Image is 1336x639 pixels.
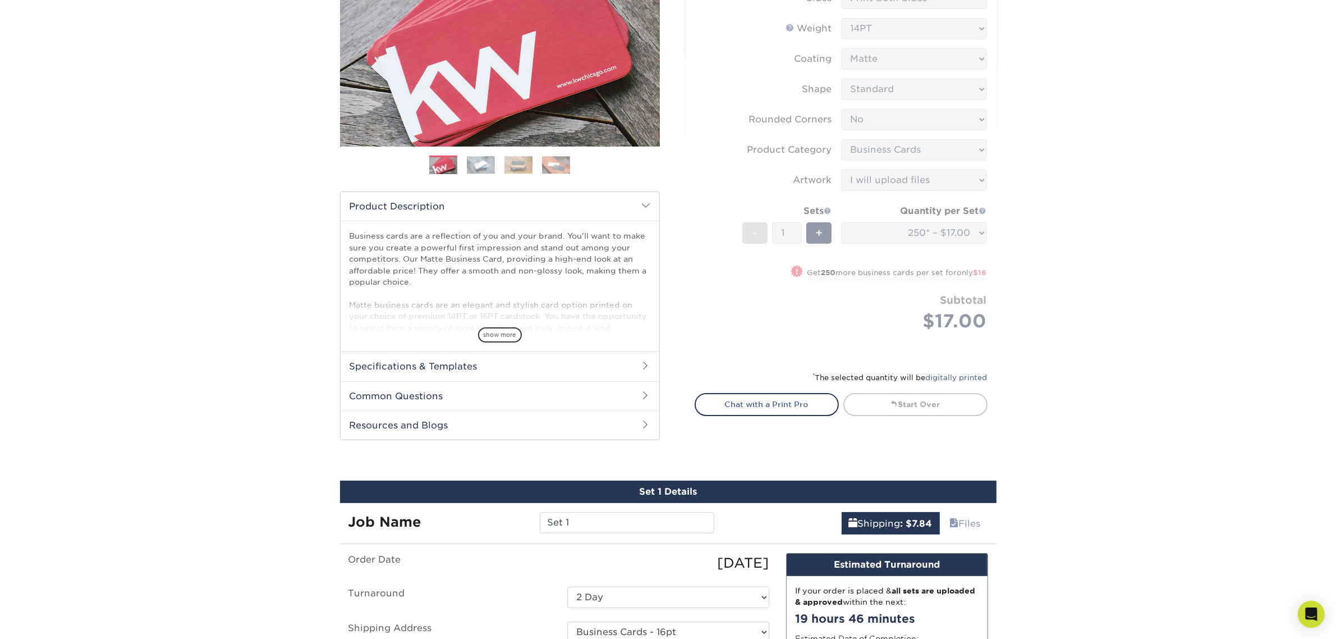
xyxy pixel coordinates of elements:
[341,410,659,440] h2: Resources and Blogs
[504,156,532,174] img: Business Cards 03
[1298,601,1325,628] div: Open Intercom Messenger
[950,518,959,529] span: files
[695,393,839,416] a: Chat with a Print Pro
[849,518,858,529] span: shipping
[348,514,421,530] strong: Job Name
[341,192,659,221] h2: Product Description
[787,554,988,576] div: Estimated Turnaround
[341,381,659,410] h2: Common Questions
[467,156,495,174] img: Business Cards 02
[340,587,559,608] label: Turnaround
[350,230,650,390] p: Business cards are a reflection of you and your brand. You'll want to make sure you create a powe...
[340,481,997,503] div: Set 1 Details
[796,610,979,627] div: 19 hours 46 minutes
[796,585,979,608] div: If your order is placed & within the next:
[429,152,457,180] img: Business Cards 01
[540,512,714,533] input: Enter a job name
[559,553,778,573] div: [DATE]
[901,518,933,529] b: : $7.84
[542,156,570,174] img: Business Cards 04
[341,352,659,381] h2: Specifications & Templates
[478,327,522,343] span: show more
[843,393,988,416] a: Start Over
[813,373,988,382] small: The selected quantity will be
[943,512,988,535] a: Files
[842,512,940,535] a: Shipping: $7.84
[926,373,988,382] a: digitally printed
[340,553,559,573] label: Order Date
